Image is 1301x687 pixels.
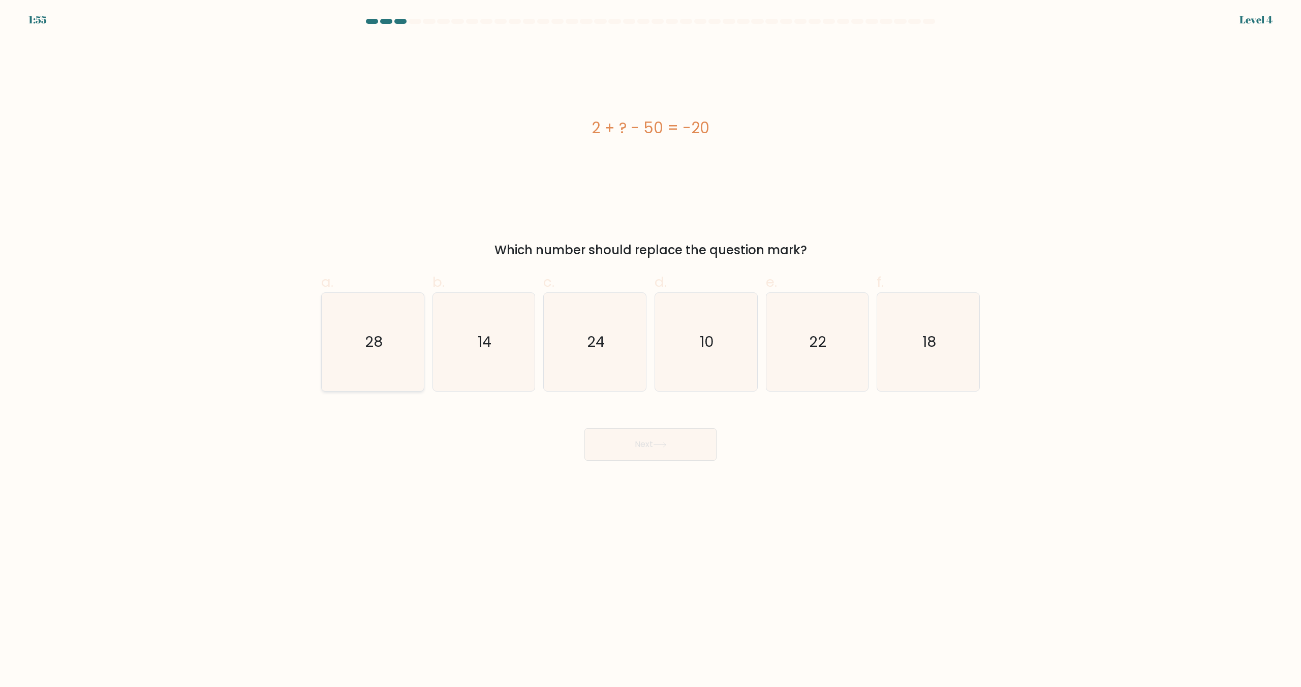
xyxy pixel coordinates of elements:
text: 10 [700,332,714,352]
text: 22 [810,332,827,352]
span: b. [432,272,445,292]
span: d. [655,272,667,292]
text: 14 [478,332,491,352]
span: a. [321,272,333,292]
text: 28 [365,332,383,352]
span: c. [543,272,554,292]
div: Level 4 [1240,12,1273,27]
span: f. [877,272,884,292]
div: 1:55 [28,12,47,27]
text: 24 [587,332,605,352]
span: e. [766,272,777,292]
button: Next [584,428,717,461]
text: 18 [922,332,936,352]
div: Which number should replace the question mark? [327,241,974,259]
div: 2 + ? - 50 = -20 [321,116,980,139]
